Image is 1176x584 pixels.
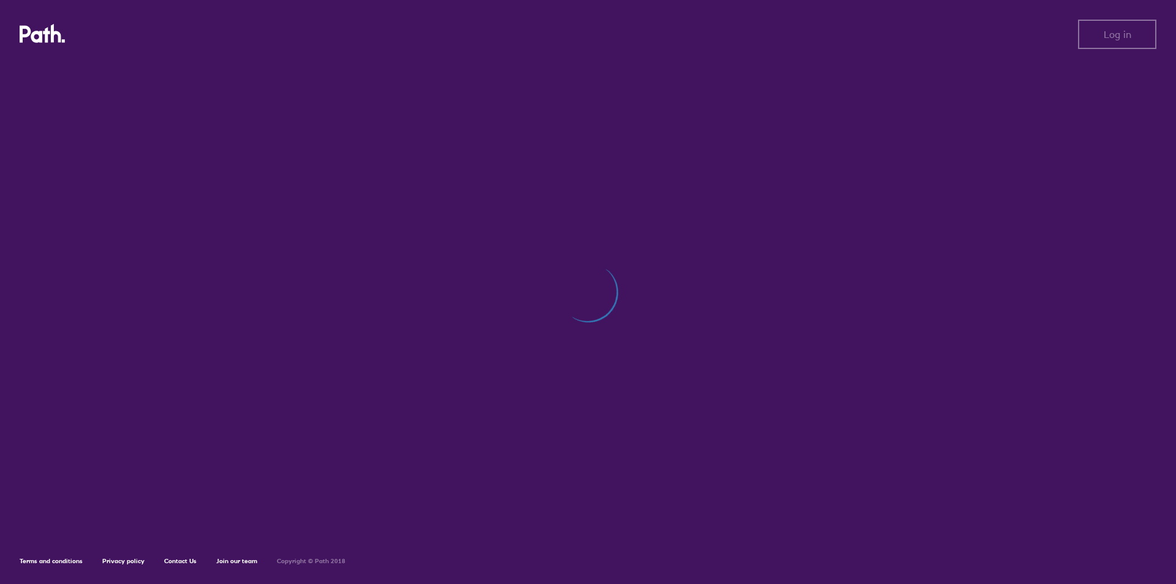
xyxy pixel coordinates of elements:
[277,558,345,565] h6: Copyright © Path 2018
[20,557,83,565] a: Terms and conditions
[102,557,145,565] a: Privacy policy
[1104,29,1131,40] span: Log in
[164,557,197,565] a: Contact Us
[216,557,257,565] a: Join our team
[1078,20,1156,49] button: Log in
